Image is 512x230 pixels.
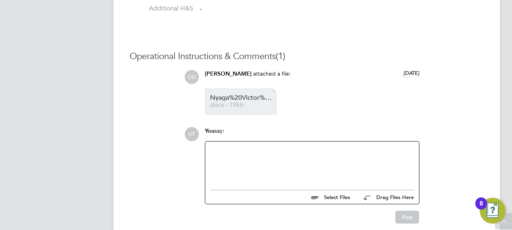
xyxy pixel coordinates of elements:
h3: Operational Instructions & Comments [130,51,484,62]
a: Nyaga%20Victor%20HQ00252643 docx - 19kb [210,95,275,108]
span: docx - 19kb [210,102,275,108]
span: OD [185,70,199,84]
div: say: [205,127,419,141]
span: VT [185,127,199,141]
span: (1) [276,51,285,62]
span: Nyaga%20Victor%20HQ00252643 [210,95,275,101]
span: - [200,5,202,13]
span: [DATE] [403,70,419,76]
button: Post [395,211,419,224]
span: [PERSON_NAME] [205,70,252,77]
button: Drag Files Here [357,189,414,206]
div: 8 [479,203,483,214]
span: attached a file: [253,70,291,77]
button: Open Resource Center, 8 new notifications [480,198,506,224]
span: You [205,127,215,134]
label: Additional H&S [130,4,193,13]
